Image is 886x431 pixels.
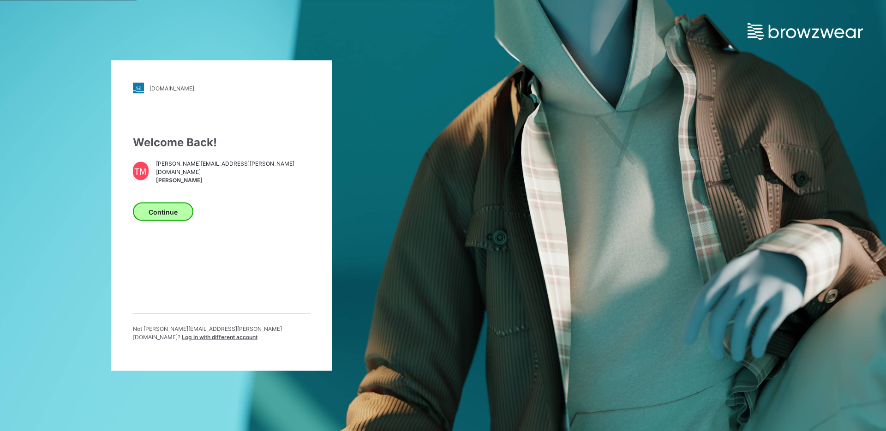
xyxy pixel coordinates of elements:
img: browzwear-logo.e42bd6dac1945053ebaf764b6aa21510.svg [748,23,863,40]
div: TM [133,162,149,180]
span: Log in with different account [182,334,257,341]
button: Continue [133,203,193,221]
p: Not [PERSON_NAME][EMAIL_ADDRESS][PERSON_NAME][DOMAIN_NAME] ? [133,325,310,341]
div: [DOMAIN_NAME] [150,84,194,91]
a: [DOMAIN_NAME] [133,83,310,94]
span: [PERSON_NAME] [156,176,310,184]
span: [PERSON_NAME][EMAIL_ADDRESS][PERSON_NAME][DOMAIN_NAME] [156,159,310,176]
img: stylezone-logo.562084cfcfab977791bfbf7441f1a819.svg [133,83,144,94]
div: Welcome Back! [133,134,310,151]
